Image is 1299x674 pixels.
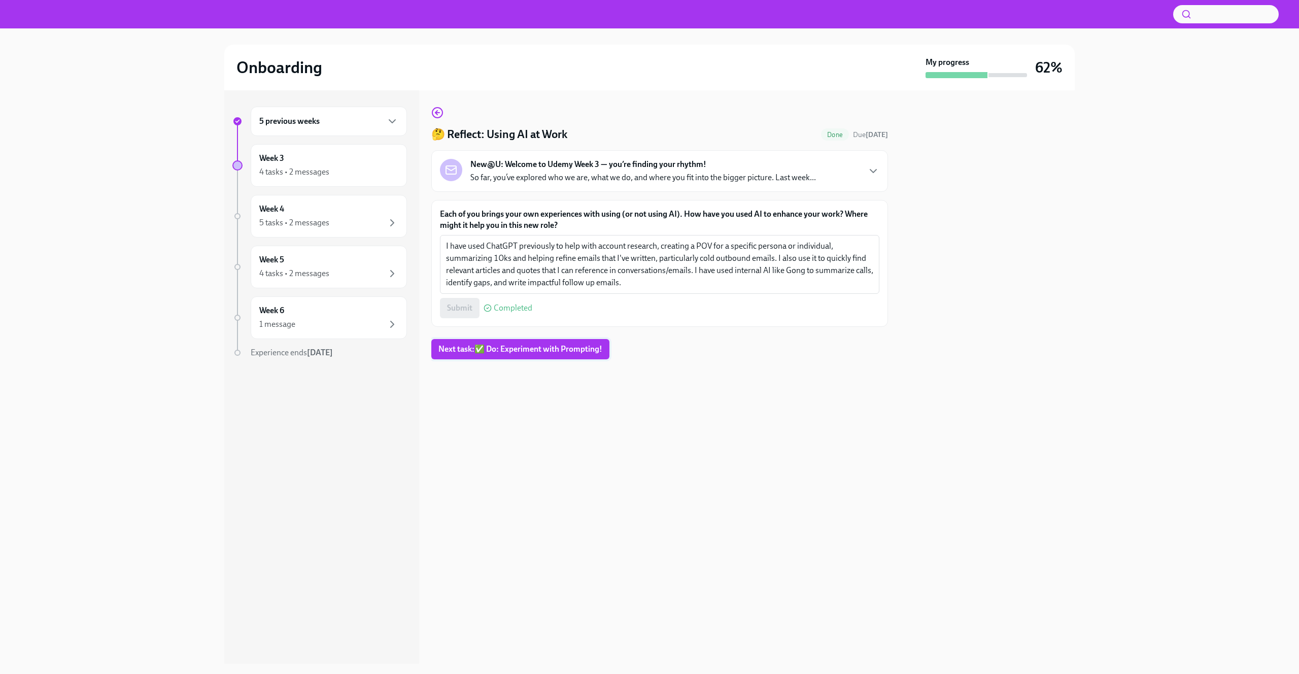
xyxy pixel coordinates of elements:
div: 4 tasks • 2 messages [259,268,329,279]
p: So far, you’ve explored who we are, what we do, and where you fit into the bigger picture. Last w... [470,172,816,183]
div: 5 previous weeks [251,107,407,136]
span: Completed [494,304,532,312]
span: Next task : ✅ Do: Experiment with Prompting! [438,344,602,354]
h6: Week 5 [259,254,284,265]
div: 1 message [259,319,295,330]
h3: 62% [1035,58,1063,77]
span: Due [853,130,888,139]
span: September 13th, 2025 10:00 [853,130,888,140]
strong: New@U: Welcome to Udemy Week 3 — you’re finding your rhythm! [470,159,706,170]
a: Week 45 tasks • 2 messages [232,195,407,238]
div: 4 tasks • 2 messages [259,166,329,178]
a: Week 54 tasks • 2 messages [232,246,407,288]
strong: My progress [926,57,969,68]
img: Udemy [20,6,53,22]
h2: Onboarding [236,57,322,78]
h6: 5 previous weeks [259,116,320,127]
h6: Week 3 [259,153,284,164]
a: Week 34 tasks • 2 messages [232,144,407,187]
strong: [DATE] [307,348,333,357]
span: Done [821,131,849,139]
label: Each of you brings your own experiences with using (or not using AI). How have you used AI to enh... [440,209,879,231]
button: Next task:✅ Do: Experiment with Prompting! [431,339,609,359]
a: Week 61 message [232,296,407,339]
div: 5 tasks • 2 messages [259,217,329,228]
h6: Week 4 [259,204,284,215]
strong: [DATE] [866,130,888,139]
h6: Week 6 [259,305,284,316]
span: Experience ends [251,348,333,357]
h4: 🤔 Reflect: Using AI at Work [431,127,567,142]
textarea: I have used ChatGPT previously to help with account research, creating a POV for a specific perso... [446,240,873,289]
